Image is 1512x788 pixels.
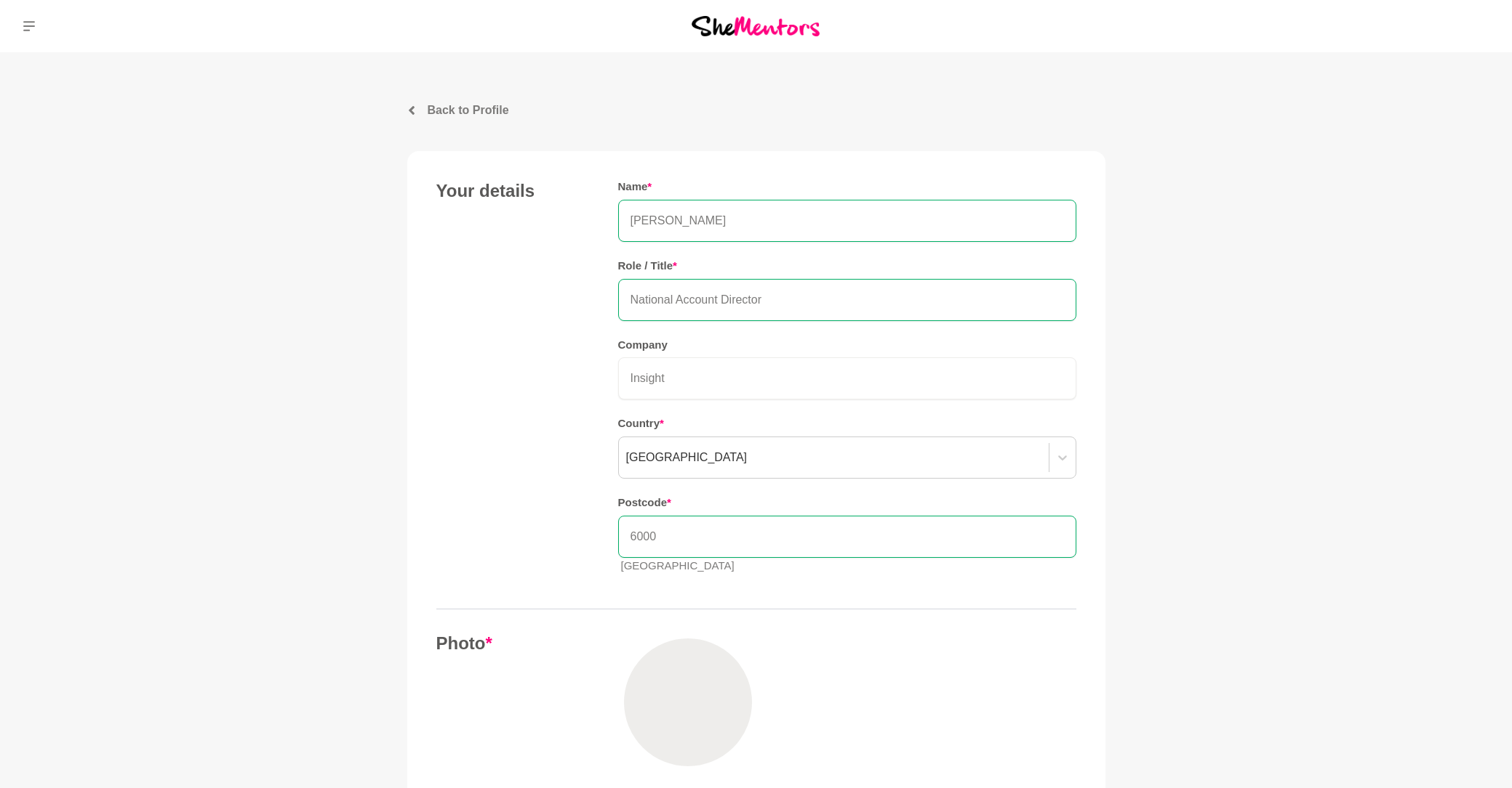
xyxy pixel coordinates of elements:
[618,259,1076,273] h5: Role / Title
[618,357,1076,399] input: Company
[428,102,509,119] p: Back to Profile
[436,180,589,202] h4: Your details
[618,417,1076,431] h5: Country
[618,338,1076,352] h5: Company
[626,449,748,466] div: [GEOGRAPHIC_DATA]
[618,279,1076,321] input: Role / Title
[1460,9,1495,44] a: Julieanne Davies
[692,16,820,36] img: She Mentors Logo
[436,633,589,654] h4: Photo
[618,496,1076,510] h5: Postcode
[621,558,1076,574] p: [GEOGRAPHIC_DATA]
[618,200,1076,242] input: Name
[618,516,1076,558] input: Postcode
[618,180,1076,194] h5: Name
[407,102,1105,119] a: Back to Profile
